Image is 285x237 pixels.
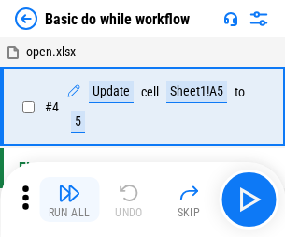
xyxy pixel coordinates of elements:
img: Back [15,7,37,30]
div: Update [89,81,134,103]
button: Run All [39,177,99,222]
div: Sheet1!A5 [166,81,227,103]
div: Basic do while workflow [45,10,190,28]
div: to [235,85,245,99]
div: Skip [178,207,201,218]
span: open.xlsx [26,44,76,59]
img: Main button [234,185,264,215]
button: Skip [159,177,219,222]
div: Run All [49,207,91,218]
img: Skip [178,182,200,204]
div: 5 [71,111,85,133]
span: # 4 [45,99,59,114]
img: Settings menu [248,7,270,30]
img: Support [223,11,238,26]
img: Run All [58,182,80,204]
div: cell [141,85,159,99]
